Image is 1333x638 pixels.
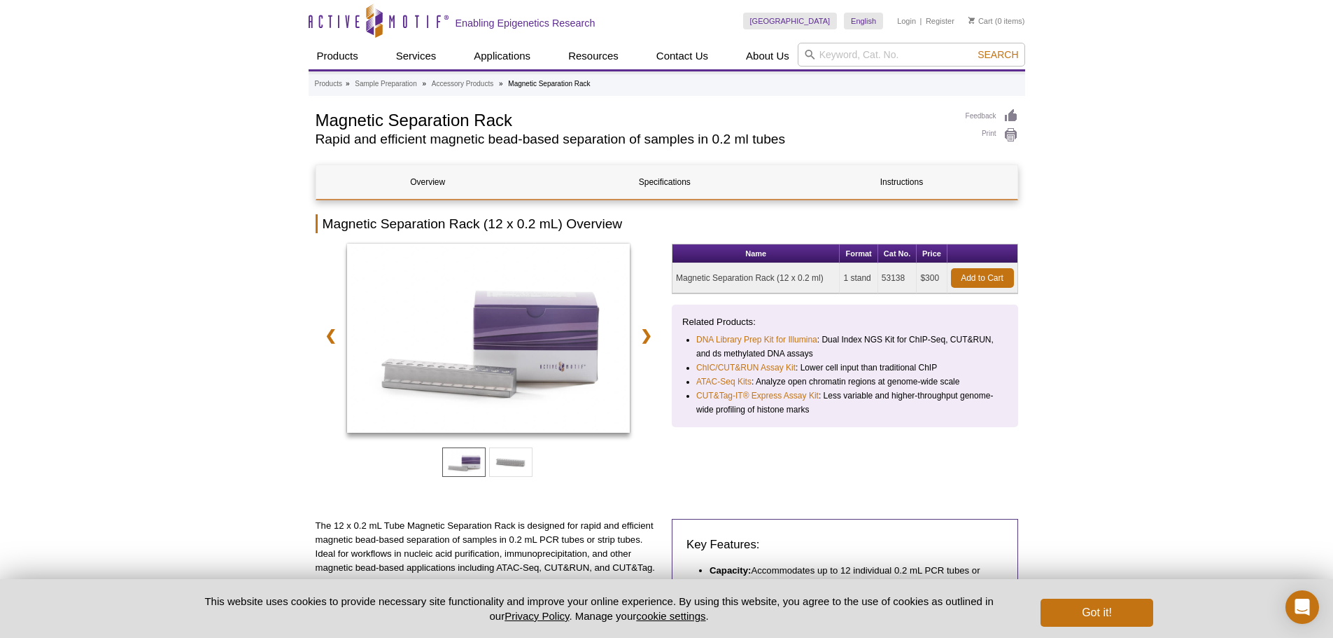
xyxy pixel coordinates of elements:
h2: Magnetic Separation Rack (12 x 0.2 mL) Overview [316,214,1018,233]
a: Resources [560,43,627,69]
a: Products [309,43,367,69]
td: $300 [917,263,947,293]
button: Got it! [1041,599,1152,627]
li: : Lower cell input than traditional ChIP [696,361,995,375]
td: Magnetic Separation Rack (12 x 0.2 ml) [672,263,840,293]
a: Privacy Policy [505,610,569,622]
li: (0 items) [968,13,1025,29]
a: Instructions [790,165,1013,199]
a: ATAC-Seq Kits [696,375,752,389]
li: : Dual Index NGS Kit for ChIP-Seq, CUT&RUN, and ds methylated DNA assays [696,333,995,361]
a: ❮ [316,319,346,352]
h2: Rapid and efficient magnetic bead-based separation of samples in 0.2 ml tubes [316,133,952,146]
li: » [346,80,350,88]
a: Cart [968,16,993,26]
a: Accessory Products [432,78,493,90]
button: cookie settings [636,610,705,622]
a: CUT&Tag-IT® Express Assay Kit [696,389,819,403]
a: Applications [465,43,539,69]
li: Accommodates up to 12 individual 0.2 mL PCR tubes or PCR strip tubes. [710,564,989,592]
td: 53138 [878,263,917,293]
td: 1 stand [840,263,877,293]
img: Your Cart [968,17,975,24]
a: Sample Preparation [355,78,416,90]
th: Cat No. [878,244,917,263]
a: ChIC/CUT&RUN Assay Kit [696,361,796,375]
a: Add to Cart [951,268,1014,288]
a: [GEOGRAPHIC_DATA] [743,13,838,29]
a: About Us [738,43,798,69]
h2: Enabling Epigenetics Research [456,17,595,29]
th: Name [672,244,840,263]
a: English [844,13,883,29]
a: Contact Us [648,43,717,69]
h3: Key Features: [686,536,1003,553]
li: : Less variable and higher-throughput genome-wide profiling of histone marks [696,389,995,417]
button: Search [973,48,1022,61]
a: Overview [316,165,539,199]
strong: Capacity: [710,565,751,576]
input: Keyword, Cat. No. [798,43,1025,67]
li: | [920,13,922,29]
a: Login [897,16,916,26]
p: This website uses cookies to provide necessary site functionality and improve your online experie... [181,594,1018,623]
a: Services [388,43,445,69]
li: : Analyze open chromatin regions at genome-wide scale [696,375,995,389]
li: Magnetic Separation Rack [508,80,590,88]
a: Print [966,127,1018,143]
div: Open Intercom Messenger [1285,590,1319,624]
a: Feedback [966,109,1018,124]
a: Specifications [553,165,776,199]
a: Magnetic Rack [347,244,630,437]
th: Format [840,244,877,263]
span: Search [978,49,1018,60]
p: Related Products: [682,315,1008,329]
li: » [499,80,503,88]
a: ❯ [631,319,661,352]
p: The 12 x 0.2 mL Tube Magnetic Separation Rack is designed for rapid and efficient magnetic bead-b... [316,519,662,575]
th: Price [917,244,947,263]
a: DNA Library Prep Kit for Illumina [696,333,817,347]
a: Products [315,78,342,90]
li: » [422,80,426,88]
a: Register [926,16,954,26]
h1: Magnetic Separation Rack [316,109,952,130]
img: Magnetic Rack [347,244,630,433]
